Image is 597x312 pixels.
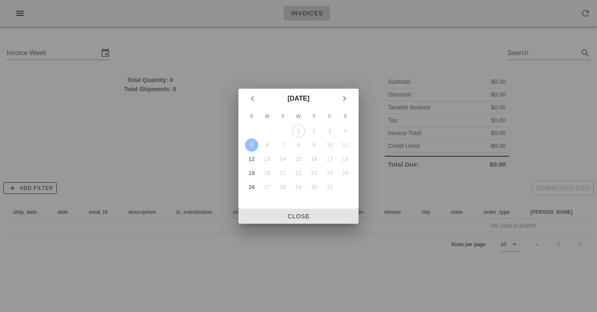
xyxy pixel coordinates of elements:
th: T [275,109,290,123]
button: Next month [337,91,352,106]
button: 5 [245,138,258,152]
th: M [260,109,275,123]
button: 26 [245,181,258,194]
div: 26 [245,184,258,190]
th: F [323,109,337,123]
span: Close [245,213,352,220]
button: 12 [245,152,258,166]
div: 19 [245,170,258,176]
button: Previous month [245,91,260,106]
th: S [338,109,353,123]
button: Close [238,209,359,224]
th: W [291,109,306,123]
th: T [307,109,322,123]
div: 12 [245,156,258,162]
button: [DATE] [284,90,313,107]
button: 19 [245,167,258,180]
th: S [244,109,259,123]
div: 5 [245,142,258,148]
